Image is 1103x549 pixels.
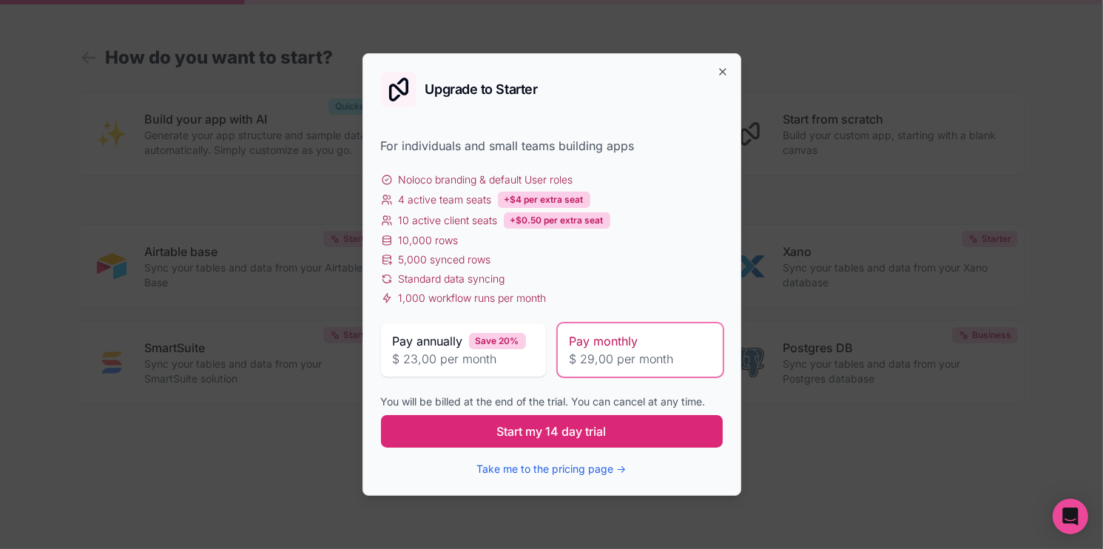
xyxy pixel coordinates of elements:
[498,192,590,208] div: +$4 per extra seat
[381,394,723,409] div: You will be billed at the end of the trial. You can cancel at any time.
[393,332,463,350] span: Pay annually
[381,137,723,155] div: For individuals and small teams building apps
[469,333,526,349] div: Save 20%
[425,83,538,96] h2: Upgrade to Starter
[399,172,573,187] span: Noloco branding & default User roles
[381,415,723,448] button: Start my 14 day trial
[504,212,610,229] div: +$0.50 per extra seat
[399,252,491,267] span: 5,000 synced rows
[477,462,627,476] button: Take me to the pricing page →
[399,213,498,228] span: 10 active client seats
[399,291,547,306] span: 1,000 workflow runs per month
[393,350,534,368] span: $ 23,00 per month
[570,332,638,350] span: Pay monthly
[570,350,711,368] span: $ 29,00 per month
[399,192,492,207] span: 4 active team seats
[399,272,505,286] span: Standard data syncing
[399,233,459,248] span: 10,000 rows
[497,422,607,440] span: Start my 14 day trial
